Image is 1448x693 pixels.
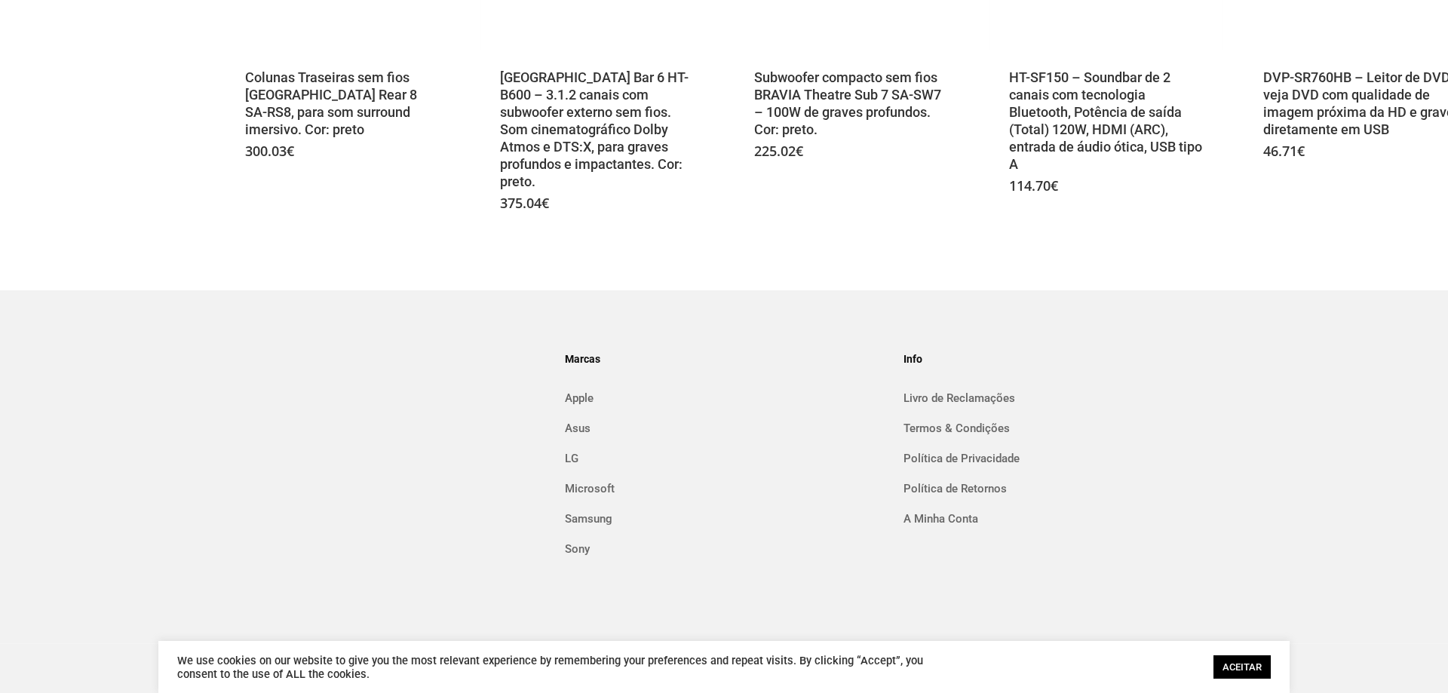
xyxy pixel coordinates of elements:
a: Política de Retornos [903,477,1222,501]
span: € [541,194,549,212]
a: LG [565,446,883,471]
a: Política de Privacidade [903,446,1222,471]
div: We use cookies on our website to give you the most relevant experience by remembering your prefer... [177,654,943,681]
bdi: 375.04 [500,194,549,212]
span: € [1297,142,1305,160]
a: Sony [565,537,883,561]
a: Subwoofer compacto sem fios BRAVIA Theatre Sub 7 SA-SW7 – 100W de graves profundos. Cor: preto. [754,69,949,140]
a: Termos & Condições [903,416,1222,440]
span: € [1051,176,1058,195]
a: [GEOGRAPHIC_DATA] Bar 6 HT-B600 – 3.1.2 canais com subwoofer externo sem fios. Som cinematográfic... [500,69,695,192]
bdi: 46.71 [1263,142,1305,160]
a: Microsoft [565,477,883,501]
bdi: 225.02 [754,142,803,160]
bdi: 114.70 [1009,176,1058,195]
a: A Minha Conta [903,507,1222,531]
a: HT-SF150 – Soundbar de 2 canais com tecnologia Bluetooth, Potência de saída (Total) 120W, HDMI (A... [1009,69,1204,174]
a: Apple [565,386,883,410]
a: Colunas Traseiras sem fios [GEOGRAPHIC_DATA] Rear 8 SA-RS8, para som surround imersivo. Cor: preto [245,69,440,140]
h4: Info [903,347,1222,371]
bdi: 300.03 [245,142,294,160]
a: Samsung [565,507,883,531]
a: Asus [565,416,883,440]
a: Livro de Reclamações [903,386,1222,410]
span: € [796,142,803,160]
a: ACEITAR [1213,655,1271,679]
h4: Marcas [565,347,883,371]
span: € [287,142,294,160]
